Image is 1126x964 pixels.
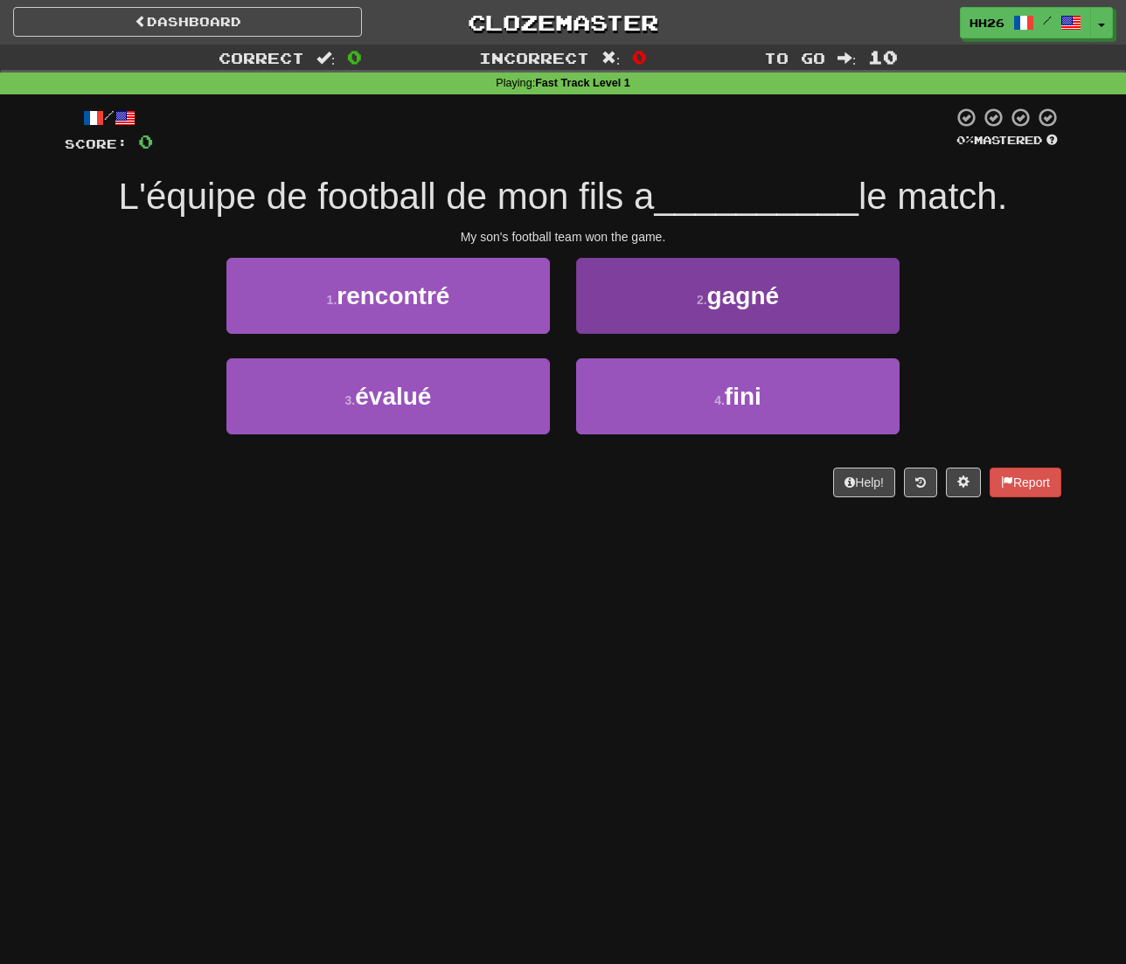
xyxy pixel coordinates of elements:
[576,358,900,434] button: 4.fini
[316,51,336,66] span: :
[601,51,621,66] span: :
[990,468,1061,497] button: Report
[632,46,647,67] span: 0
[654,176,858,217] span: __________
[479,49,589,66] span: Incorrect
[226,258,550,334] button: 1.rencontré
[707,282,779,309] span: gagné
[388,7,737,38] a: Clozemaster
[868,46,898,67] span: 10
[725,383,761,410] span: fini
[345,393,356,407] small: 3 .
[833,468,895,497] button: Help!
[956,133,974,147] span: 0 %
[953,133,1061,149] div: Mastered
[355,383,431,410] span: évalué
[970,15,1004,31] span: hh26
[138,130,153,152] span: 0
[960,7,1091,38] a: hh26 /
[764,49,825,66] span: To go
[858,176,1007,217] span: le match.
[1043,14,1052,26] span: /
[347,46,362,67] span: 0
[13,7,362,37] a: Dashboard
[65,107,153,128] div: /
[327,293,337,307] small: 1 .
[65,228,1061,246] div: My son's football team won the game.
[535,77,630,89] strong: Fast Track Level 1
[697,293,707,307] small: 2 .
[119,176,655,217] span: L'équipe de football de mon fils a
[904,468,937,497] button: Round history (alt+y)
[714,393,725,407] small: 4 .
[576,258,900,334] button: 2.gagné
[838,51,857,66] span: :
[65,136,128,151] span: Score:
[337,282,449,309] span: rencontré
[219,49,304,66] span: Correct
[226,358,550,434] button: 3.évalué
